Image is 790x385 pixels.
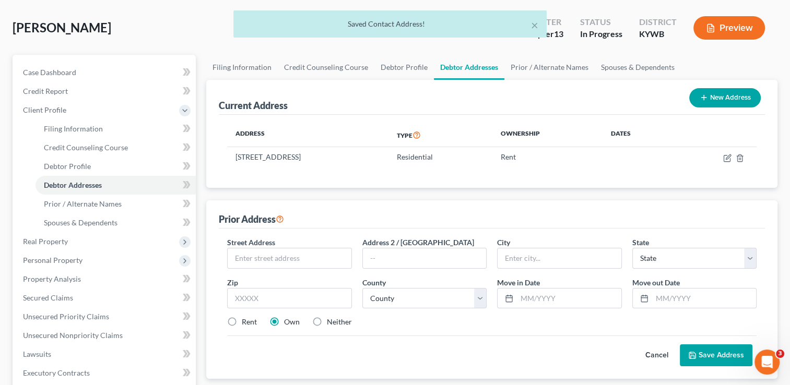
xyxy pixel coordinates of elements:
[36,138,196,157] a: Credit Counseling Course
[278,55,374,80] a: Credit Counseling Course
[680,344,752,366] button: Save Address
[374,55,434,80] a: Debtor Profile
[15,364,196,382] a: Executory Contracts
[754,350,780,375] iframe: Intercom live chat
[44,218,117,227] span: Spouses & Dependents
[603,123,675,147] th: Dates
[23,256,82,264] span: Personal Property
[23,87,68,95] span: Credit Report
[36,176,196,195] a: Debtor Addresses
[15,63,196,82] a: Case Dashboard
[227,288,351,309] input: XXXXX
[23,331,123,340] span: Unsecured Nonpriority Claims
[36,157,196,176] a: Debtor Profile
[363,248,486,268] input: --
[492,147,603,167] td: Rent
[15,270,196,288] a: Property Analysis
[15,288,196,307] a: Secured Claims
[23,368,90,377] span: Executory Contracts
[632,278,680,287] span: Move out Date
[228,248,351,268] input: Enter street address
[44,162,91,171] span: Debtor Profile
[219,213,284,225] div: Prior Address
[15,326,196,345] a: Unsecured Nonpriority Claims
[23,293,73,302] span: Secured Claims
[504,55,595,80] a: Prior / Alternate Names
[388,123,492,147] th: Type
[227,123,388,147] th: Address
[362,278,386,287] span: County
[531,19,538,31] button: ×
[15,345,196,364] a: Lawsuits
[492,123,603,147] th: Ownership
[498,248,621,268] input: Enter city...
[242,19,538,29] div: Saved Contact Address!
[36,119,196,138] a: Filing Information
[634,345,680,366] button: Cancel
[44,181,102,189] span: Debtor Addresses
[15,82,196,101] a: Credit Report
[327,317,352,327] label: Neither
[36,213,196,232] a: Spouses & Dependents
[242,317,257,327] label: Rent
[517,288,621,308] input: MM/YYYY
[15,307,196,326] a: Unsecured Priority Claims
[227,278,238,287] span: Zip
[227,238,275,247] span: Street Address
[632,238,649,247] span: State
[652,288,756,308] input: MM/YYYY
[36,195,196,213] a: Prior / Alternate Names
[44,143,128,152] span: Credit Counseling Course
[23,312,109,321] span: Unsecured Priority Claims
[434,55,504,80] a: Debtor Addresses
[23,237,68,246] span: Real Property
[595,55,681,80] a: Spouses & Dependents
[388,147,492,167] td: Residential
[23,350,51,358] span: Lawsuits
[219,99,288,112] div: Current Address
[689,88,761,107] button: New Address
[23,68,76,77] span: Case Dashboard
[44,199,122,208] span: Prior / Alternate Names
[497,238,510,247] span: City
[284,317,300,327] label: Own
[23,274,81,283] span: Property Analysis
[206,55,278,80] a: Filing Information
[227,147,388,167] td: [STREET_ADDRESS]
[776,350,784,358] span: 3
[497,278,540,287] span: Move in Date
[362,237,474,248] label: Address 2 / [GEOGRAPHIC_DATA]
[44,124,103,133] span: Filing Information
[23,105,66,114] span: Client Profile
